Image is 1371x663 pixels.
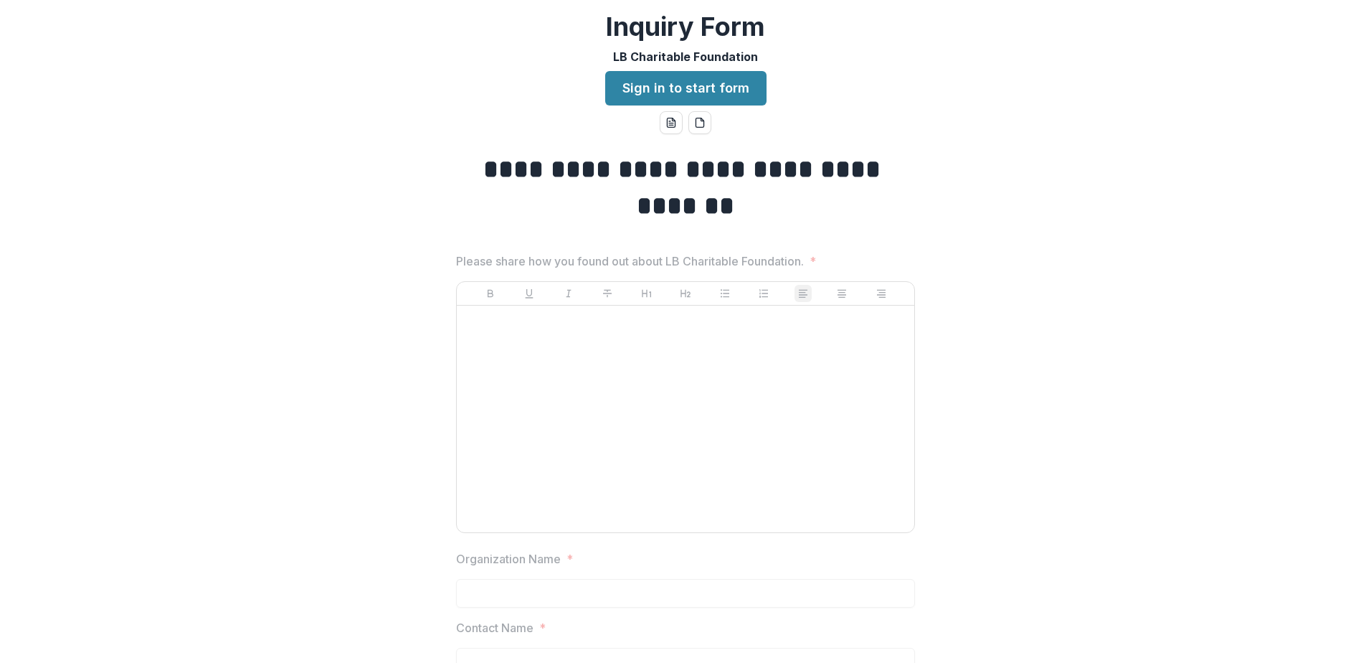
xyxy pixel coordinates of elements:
[833,285,850,302] button: Align Center
[638,285,655,302] button: Heading 1
[794,285,812,302] button: Align Left
[560,285,577,302] button: Italicize
[482,285,499,302] button: Bold
[606,11,765,42] h2: Inquiry Form
[755,285,772,302] button: Ordered List
[873,285,890,302] button: Align Right
[660,111,683,134] button: word-download
[456,619,533,636] p: Contact Name
[599,285,616,302] button: Strike
[456,253,804,270] p: Please share how you found out about LB Charitable Foundation.
[456,550,561,568] p: Organization Name
[688,111,711,134] button: pdf-download
[613,48,758,65] p: LB Charitable Foundation
[677,285,694,302] button: Heading 2
[605,71,767,105] a: Sign in to start form
[521,285,538,302] button: Underline
[716,285,734,302] button: Bullet List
